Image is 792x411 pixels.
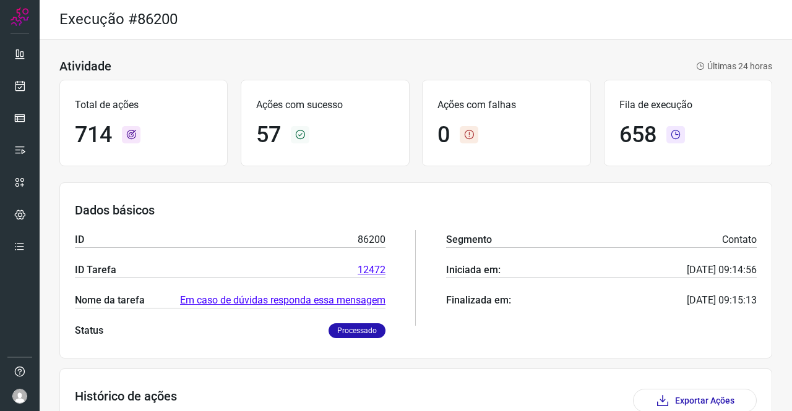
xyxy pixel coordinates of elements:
[75,232,84,247] p: ID
[75,98,212,112] p: Total de ações
[12,389,27,404] img: avatar-user-boy.jpg
[75,323,103,338] p: Status
[11,7,29,26] img: Logo
[59,59,111,74] h3: Atividade
[180,293,385,308] a: Em caso de dúvidas responda essa mensagem
[437,122,450,148] h1: 0
[358,263,385,278] a: 12472
[75,293,145,308] p: Nome da tarefa
[329,323,385,338] p: Processado
[446,263,501,278] p: Iniciada em:
[437,98,575,112] p: Ações com falhas
[358,232,385,247] p: 86200
[687,293,757,308] p: [DATE] 09:15:13
[446,293,511,308] p: Finalizada em:
[256,122,281,148] h1: 57
[619,98,757,112] p: Fila de execução
[256,98,394,112] p: Ações com sucesso
[687,263,757,278] p: [DATE] 09:14:56
[619,122,656,148] h1: 658
[75,263,116,278] p: ID Tarefa
[722,232,757,247] p: Contato
[59,11,178,28] h2: Execução #86200
[75,122,112,148] h1: 714
[75,203,757,218] h3: Dados básicos
[446,232,492,247] p: Segmento
[696,60,772,73] p: Últimas 24 horas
